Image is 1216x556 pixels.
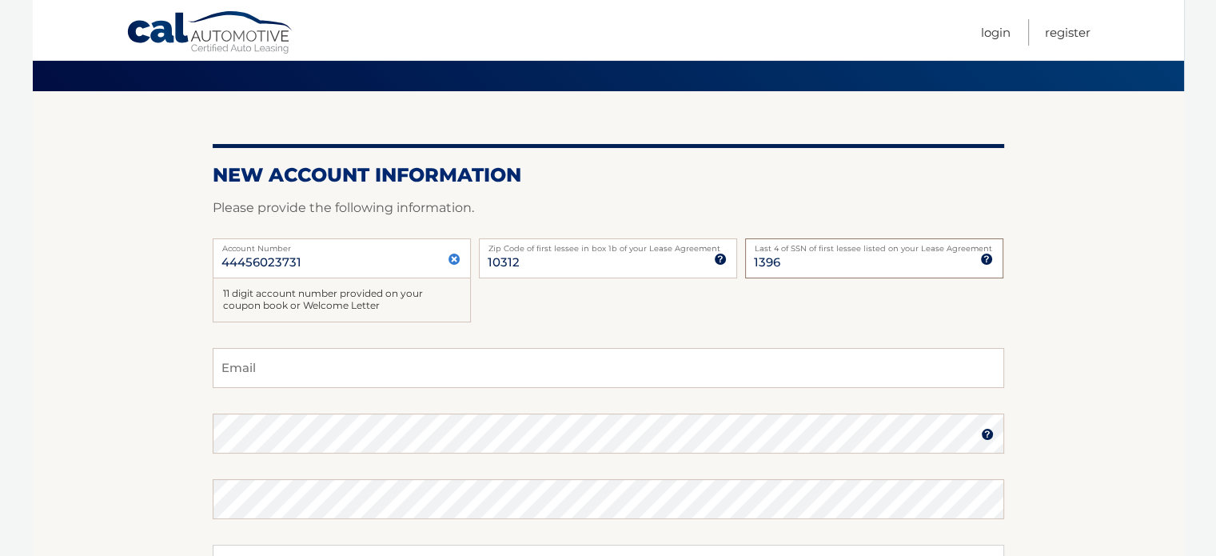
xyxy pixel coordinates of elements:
a: Cal Automotive [126,10,294,57]
img: tooltip.svg [714,253,727,266]
label: Last 4 of SSN of first lessee listed on your Lease Agreement [745,238,1003,251]
div: 11 digit account number provided on your coupon book or Welcome Letter [213,278,471,322]
a: Login [981,19,1011,46]
input: SSN or EIN (last 4 digits only) [745,238,1003,278]
input: Zip Code [479,238,737,278]
img: tooltip.svg [980,253,993,266]
p: Please provide the following information. [213,197,1004,219]
label: Zip Code of first lessee in box 1b of your Lease Agreement [479,238,737,251]
img: tooltip.svg [981,428,994,441]
h2: New Account Information [213,163,1004,187]
input: Email [213,348,1004,388]
label: Account Number [213,238,471,251]
a: Register [1045,19,1090,46]
img: close.svg [448,253,460,266]
input: Account Number [213,238,471,278]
